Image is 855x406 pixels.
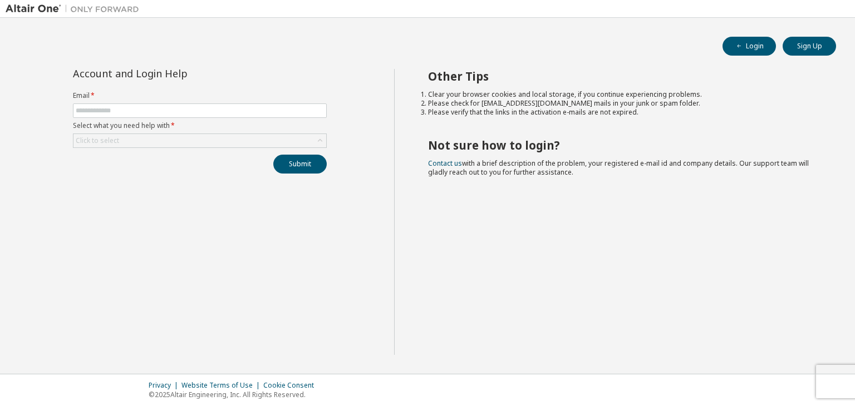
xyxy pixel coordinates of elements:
div: Cookie Consent [263,381,321,390]
img: Altair One [6,3,145,14]
div: Privacy [149,381,181,390]
button: Login [723,37,776,56]
p: © 2025 Altair Engineering, Inc. All Rights Reserved. [149,390,321,399]
h2: Other Tips [428,69,817,83]
div: Click to select [76,136,119,145]
div: Account and Login Help [73,69,276,78]
div: Website Terms of Use [181,381,263,390]
li: Please check for [EMAIL_ADDRESS][DOMAIN_NAME] mails in your junk or spam folder. [428,99,817,108]
label: Email [73,91,327,100]
div: Click to select [73,134,326,147]
label: Select what you need help with [73,121,327,130]
h2: Not sure how to login? [428,138,817,152]
span: with a brief description of the problem, your registered e-mail id and company details. Our suppo... [428,159,809,177]
li: Please verify that the links in the activation e-mails are not expired. [428,108,817,117]
button: Sign Up [783,37,836,56]
li: Clear your browser cookies and local storage, if you continue experiencing problems. [428,90,817,99]
button: Submit [273,155,327,174]
a: Contact us [428,159,462,168]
